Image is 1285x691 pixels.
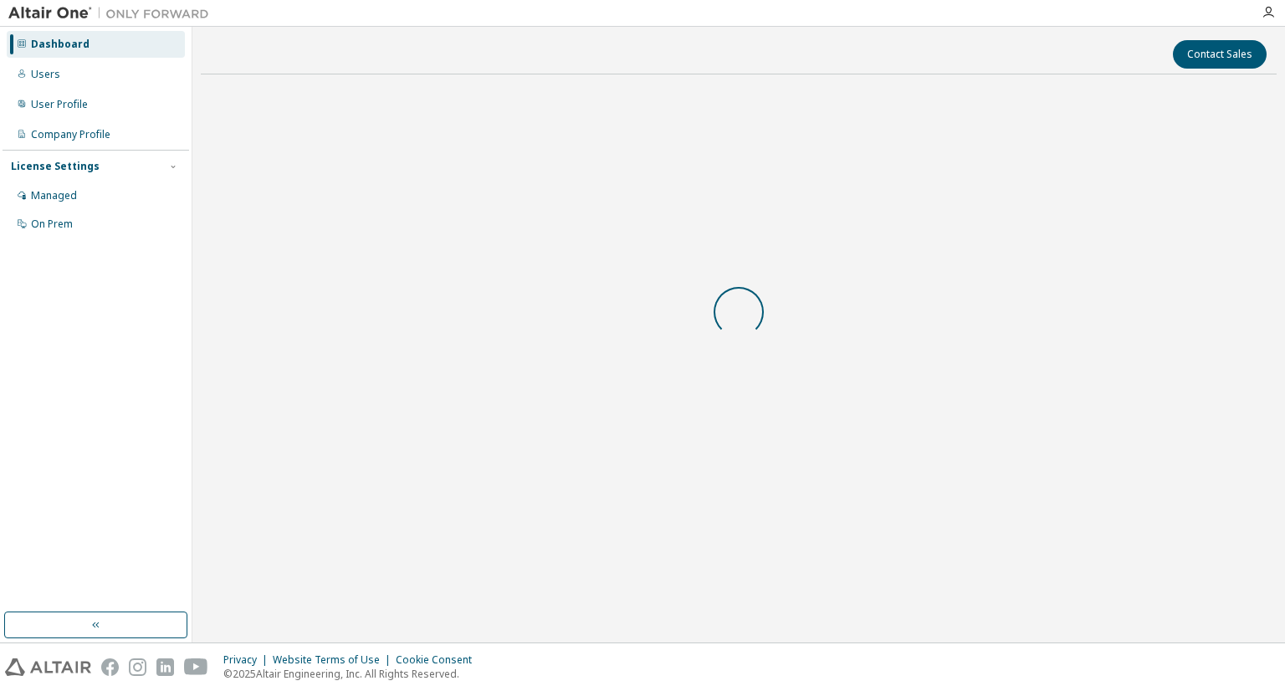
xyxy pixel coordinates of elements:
[396,653,482,667] div: Cookie Consent
[31,189,77,202] div: Managed
[31,218,73,231] div: On Prem
[11,160,100,173] div: License Settings
[223,653,273,667] div: Privacy
[223,667,482,681] p: © 2025 Altair Engineering, Inc. All Rights Reserved.
[31,68,60,81] div: Users
[31,98,88,111] div: User Profile
[1173,40,1267,69] button: Contact Sales
[156,658,174,676] img: linkedin.svg
[5,658,91,676] img: altair_logo.svg
[8,5,218,22] img: Altair One
[273,653,396,667] div: Website Terms of Use
[129,658,146,676] img: instagram.svg
[31,128,110,141] div: Company Profile
[184,658,208,676] img: youtube.svg
[31,38,90,51] div: Dashboard
[101,658,119,676] img: facebook.svg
